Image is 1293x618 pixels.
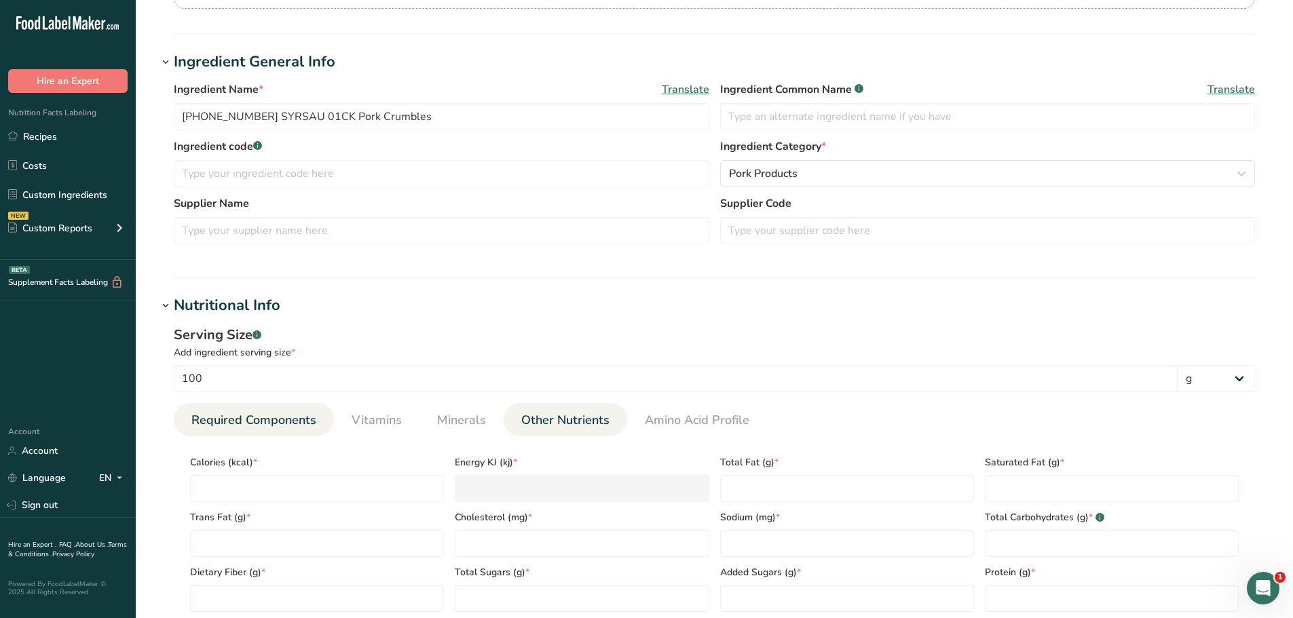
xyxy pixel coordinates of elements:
[8,212,29,220] div: NEW
[720,103,1256,130] input: Type an alternate ingredient name if you have
[174,81,263,98] span: Ingredient Name
[352,411,402,429] span: Vitamins
[99,470,128,486] div: EN
[191,411,316,429] span: Required Components
[455,455,709,469] span: Energy KJ (kj)
[455,565,709,579] span: Total Sugars (g)
[720,138,1256,155] label: Ingredient Category
[174,103,709,130] input: Type your ingredient name here
[8,580,128,596] div: Powered By FoodLabelMaker © 2025 All Rights Reserved
[1247,572,1279,604] iframe: Intercom live chat
[8,69,128,93] button: Hire an Expert
[8,221,92,235] div: Custom Reports
[174,195,709,212] label: Supplier Name
[662,81,709,98] span: Translate
[75,540,108,549] a: About Us .
[985,510,1239,524] span: Total Carbohydrates (g)
[190,510,444,524] span: Trans Fat (g)
[174,365,1178,392] input: Type your serving size here
[521,411,610,429] span: Other Nutrients
[729,166,798,182] span: Pork Products
[174,217,709,244] input: Type your supplier name here
[720,195,1256,212] label: Supplier Code
[985,455,1239,469] span: Saturated Fat (g)
[720,455,974,469] span: Total Fat (g)
[1207,81,1255,98] span: Translate
[720,160,1256,187] button: Pork Products
[1275,572,1286,583] span: 1
[8,540,56,549] a: Hire an Expert .
[645,411,749,429] span: Amino Acid Profile
[8,540,127,559] a: Terms & Conditions .
[190,565,444,579] span: Dietary Fiber (g)
[455,510,709,524] span: Cholesterol (mg)
[174,138,709,155] label: Ingredient code
[985,565,1239,579] span: Protein (g)
[174,51,335,73] div: Ingredient General Info
[174,325,1255,345] div: Serving Size
[174,160,709,187] input: Type your ingredient code here
[52,549,94,559] a: Privacy Policy
[720,81,863,98] span: Ingredient Common Name
[720,510,974,524] span: Sodium (mg)
[174,345,1255,360] div: Add ingredient serving size
[59,540,75,549] a: FAQ .
[720,565,974,579] span: Added Sugars (g)
[174,294,280,317] div: Nutritional Info
[437,411,486,429] span: Minerals
[190,455,444,469] span: Calories (kcal)
[8,466,66,490] a: Language
[9,266,30,274] div: BETA
[720,217,1256,244] input: Type your supplier code here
